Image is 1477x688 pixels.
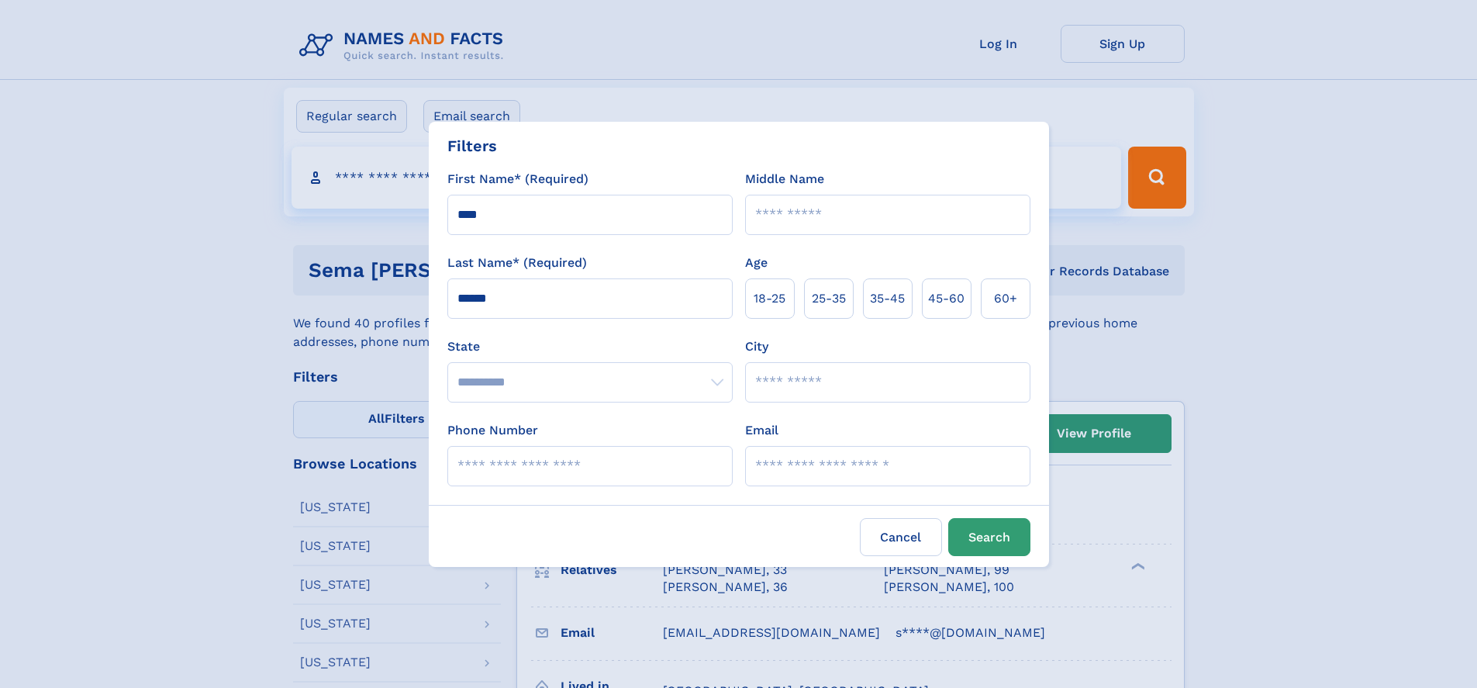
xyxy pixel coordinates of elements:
label: State [447,337,733,356]
span: 25‑35 [812,289,846,308]
span: 60+ [994,289,1017,308]
label: Email [745,421,778,440]
span: 35‑45 [870,289,905,308]
label: Middle Name [745,170,824,188]
label: City [745,337,768,356]
span: 45‑60 [928,289,965,308]
label: Cancel [860,518,942,556]
button: Search [948,518,1030,556]
label: First Name* (Required) [447,170,588,188]
div: Filters [447,134,497,157]
label: Phone Number [447,421,538,440]
span: 18‑25 [754,289,785,308]
label: Age [745,254,768,272]
label: Last Name* (Required) [447,254,587,272]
